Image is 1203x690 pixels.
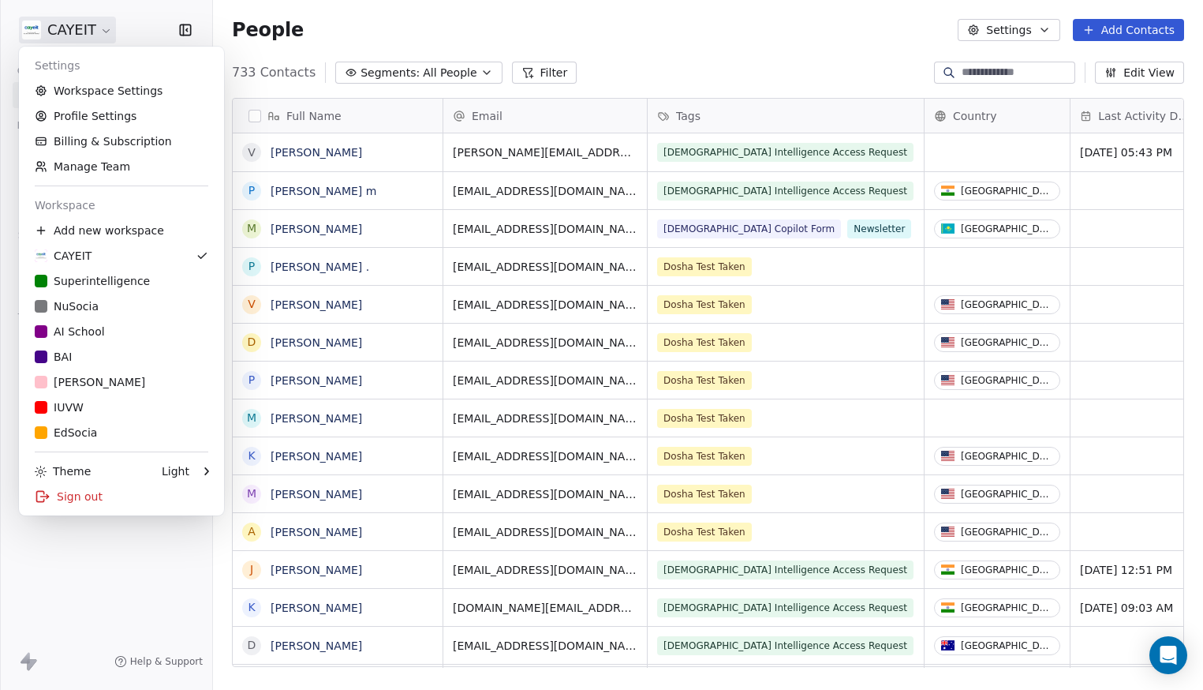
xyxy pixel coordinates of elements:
[35,324,105,339] div: AI School
[35,425,97,441] div: EdSocia
[25,129,218,154] a: Billing & Subscription
[35,399,84,415] div: IUVW
[25,53,218,78] div: Settings
[25,193,218,218] div: Workspace
[25,484,218,509] div: Sign out
[35,273,150,289] div: Superintelligence
[35,248,92,264] div: CAYEIT
[35,249,47,262] img: CAYEIT%20Square%20Logo.png
[25,218,218,243] div: Add new workspace
[162,463,189,479] div: Light
[25,78,218,103] a: Workspace Settings
[25,103,218,129] a: Profile Settings
[35,298,99,314] div: NuSocia
[35,463,91,479] div: Theme
[35,374,145,390] div: [PERSON_NAME]
[35,349,72,365] div: BAI
[25,154,218,179] a: Manage Team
